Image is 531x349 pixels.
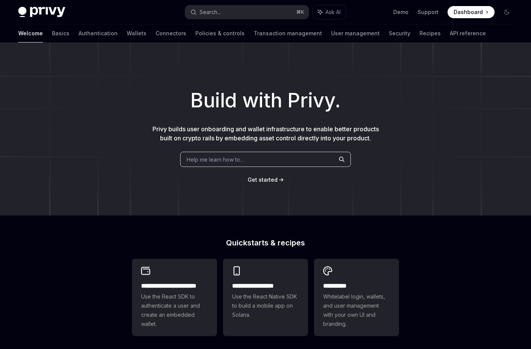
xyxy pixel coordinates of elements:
button: Search...⌘K [185,5,309,19]
button: Toggle dark mode [501,6,513,18]
a: Demo [393,8,408,16]
h2: Quickstarts & recipes [132,239,399,247]
a: Policies & controls [195,24,245,42]
a: **** **** **** ***Use the React Native SDK to build a mobile app on Solana. [223,259,308,336]
span: Get started [248,176,278,183]
a: Recipes [419,24,441,42]
a: User management [331,24,380,42]
span: ⌘ K [296,9,304,15]
span: Use the React Native SDK to build a mobile app on Solana. [232,292,299,319]
img: dark logo [18,7,65,17]
div: Search... [200,8,221,17]
span: Privy builds user onboarding and wallet infrastructure to enable better products built on crypto ... [152,125,379,142]
a: Welcome [18,24,43,42]
span: Help me learn how to… [187,156,244,163]
a: Transaction management [254,24,322,42]
a: Get started [248,176,278,184]
a: Basics [52,24,69,42]
a: Dashboard [448,6,495,18]
span: Ask AI [325,8,341,16]
a: Support [418,8,438,16]
a: Wallets [127,24,146,42]
h1: Build with Privy. [12,86,519,115]
span: Use the React SDK to authenticate a user and create an embedded wallet. [141,292,208,329]
a: **** *****Whitelabel login, wallets, and user management with your own UI and branding. [314,259,399,336]
span: Whitelabel login, wallets, and user management with your own UI and branding. [323,292,390,329]
span: Dashboard [454,8,483,16]
a: Authentication [79,24,118,42]
button: Ask AI [313,5,346,19]
a: API reference [450,24,486,42]
a: Security [389,24,410,42]
a: Connectors [156,24,186,42]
